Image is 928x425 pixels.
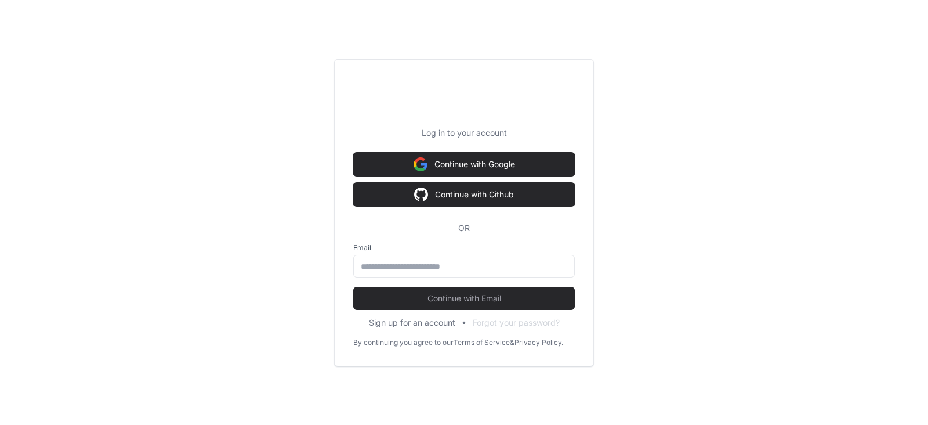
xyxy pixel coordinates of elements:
span: Continue with Email [353,293,575,304]
div: By continuing you agree to our [353,338,454,347]
button: Continue with Email [353,287,575,310]
button: Sign up for an account [369,317,455,329]
img: Sign in with google [414,183,428,206]
button: Forgot your password? [473,317,560,329]
a: Terms of Service [454,338,510,347]
span: OR [454,222,474,234]
img: Sign in with google [414,153,427,176]
a: Privacy Policy. [514,338,563,347]
button: Continue with Google [353,153,575,176]
label: Email [353,243,575,253]
button: Continue with Github [353,183,575,206]
div: & [510,338,514,347]
p: Log in to your account [353,127,575,139]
